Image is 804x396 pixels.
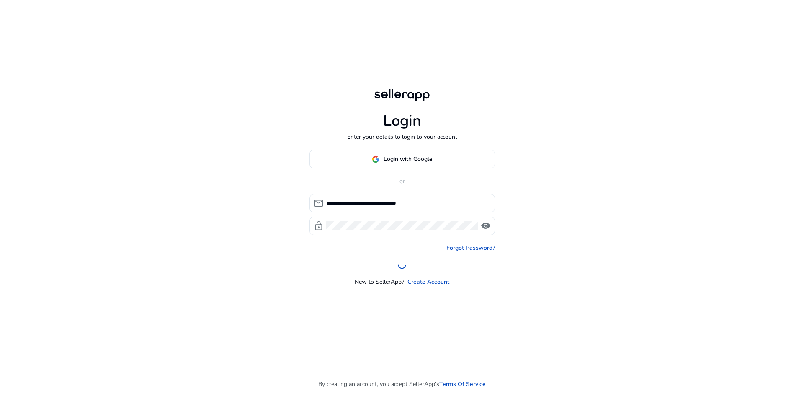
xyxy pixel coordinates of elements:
[355,277,404,286] p: New to SellerApp?
[314,221,324,231] span: lock
[384,155,432,163] span: Login with Google
[372,155,379,163] img: google-logo.svg
[439,380,486,388] a: Terms Of Service
[347,132,457,141] p: Enter your details to login to your account
[383,112,421,130] h1: Login
[309,150,495,168] button: Login with Google
[314,198,324,208] span: mail
[309,177,495,186] p: or
[446,243,495,252] a: Forgot Password?
[407,277,449,286] a: Create Account
[481,221,491,231] span: visibility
